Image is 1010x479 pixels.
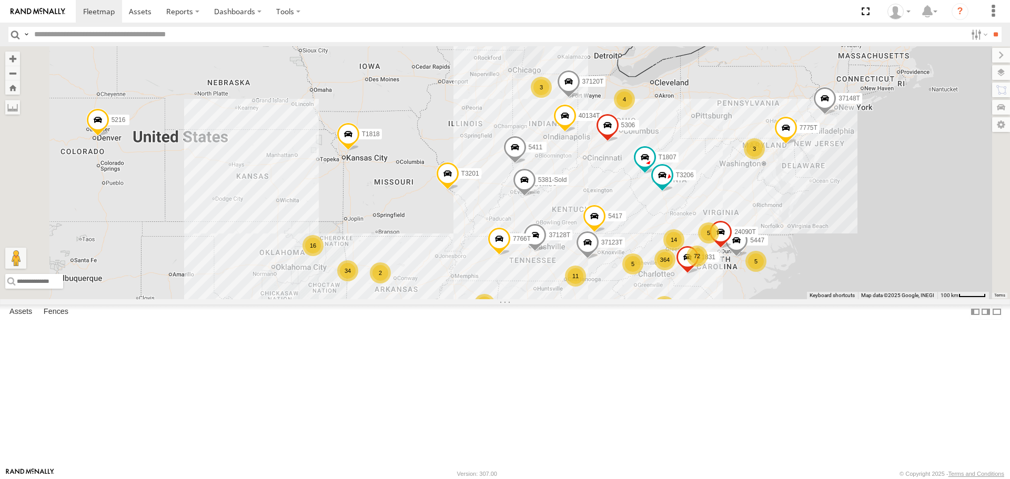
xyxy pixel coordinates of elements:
[531,77,552,98] div: 3
[112,116,126,124] span: 5216
[900,471,1004,477] div: © Copyright 2025 -
[4,305,37,320] label: Assets
[5,100,20,115] label: Measure
[38,305,74,320] label: Fences
[529,144,543,151] span: 5411
[549,232,570,239] span: 37128T
[992,117,1010,132] label: Map Settings
[698,222,719,243] div: 5
[513,236,531,243] span: 7766T
[601,239,623,246] span: 37123T
[970,304,981,320] label: Dock Summary Table to the Left
[370,262,391,283] div: 2
[457,471,497,477] div: Version: 307.00
[474,294,495,315] div: 31
[608,213,622,220] span: 5417
[994,293,1005,297] a: Terms (opens in new tab)
[884,4,914,19] div: Dwight Wallace
[614,89,635,110] div: 4
[5,66,20,80] button: Zoom out
[861,292,934,298] span: Map data ©2025 Google, INEGI
[22,27,31,42] label: Search Query
[622,253,643,274] div: 5
[362,130,380,138] span: T1818
[5,52,20,66] button: Zoom in
[663,229,684,250] div: 14
[538,177,567,184] span: 5381-Sold
[621,122,635,129] span: 5306
[302,235,324,256] div: 16
[11,8,65,15] img: rand-logo.svg
[937,292,989,299] button: Map Scale: 100 km per 48 pixels
[659,154,676,161] span: T1807
[981,304,991,320] label: Dock Summary Table to the Right
[839,95,860,103] span: 37148T
[461,170,479,177] span: T3201
[701,253,715,261] span: 1831
[745,251,766,272] div: 5
[750,237,764,244] span: 5447
[941,292,958,298] span: 100 km
[654,249,675,270] div: 364
[952,3,968,20] i: ?
[800,124,817,131] span: 7775T
[5,248,26,269] button: Drag Pegman onto the map to open Street View
[337,260,358,281] div: 34
[5,80,20,95] button: Zoom Home
[579,113,600,120] span: 40134T
[676,172,694,179] span: T3206
[810,292,855,299] button: Keyboard shortcuts
[6,468,54,479] a: Visit our Website
[565,266,586,287] div: 11
[992,304,1002,320] label: Hide Summary Table
[734,228,756,236] span: 24090T
[582,78,604,85] span: 37120T
[654,296,675,317] div: 3
[744,138,765,159] div: 3
[686,246,708,267] div: 72
[948,471,1004,477] a: Terms and Conditions
[967,27,989,42] label: Search Filter Options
